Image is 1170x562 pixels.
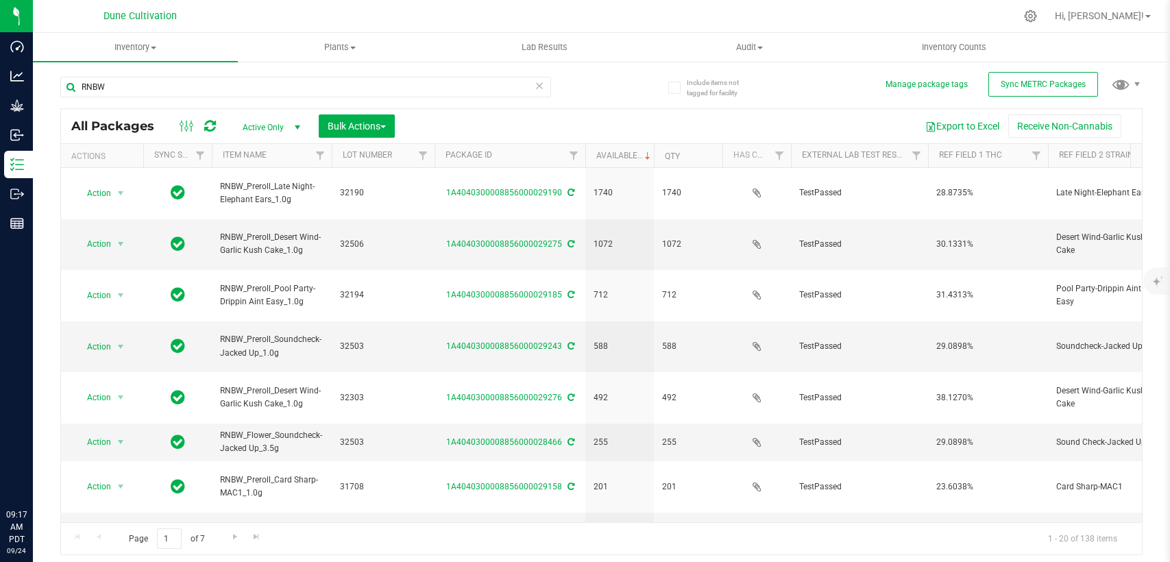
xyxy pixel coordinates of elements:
[112,337,130,356] span: select
[171,183,185,202] span: In Sync
[768,144,791,167] a: Filter
[565,239,574,249] span: Sync from Compliance System
[33,41,238,53] span: Inventory
[10,217,24,230] inline-svg: Reports
[851,33,1056,62] a: Inventory Counts
[662,480,714,493] span: 201
[220,231,324,257] span: RNBW_Preroll_Desert Wind-Garlic Kush Cake_1.0g
[662,238,714,251] span: 1072
[563,144,585,167] a: Filter
[340,340,426,353] span: 32503
[799,480,920,493] span: TestPassed
[446,150,492,160] a: Package ID
[71,151,138,161] div: Actions
[1059,150,1159,160] a: Ref Field 2 Strain Name
[112,388,130,407] span: select
[446,393,562,402] a: 1A4040300008856000029276
[112,432,130,452] span: select
[171,337,185,356] span: In Sync
[565,437,574,447] span: Sync from Compliance System
[936,391,1040,404] span: 38.1270%
[6,509,27,546] p: 09:17 AM PDT
[223,150,267,160] a: Item Name
[535,77,544,95] span: Clear
[1008,114,1121,138] button: Receive Non-Cannabis
[936,480,1040,493] span: 23.6038%
[1001,80,1086,89] span: Sync METRC Packages
[10,158,24,171] inline-svg: Inventory
[936,186,1040,199] span: 28.8735%
[71,119,168,134] span: All Packages
[171,285,185,304] span: In Sync
[648,41,851,53] span: Audit
[75,477,112,496] span: Action
[662,436,714,449] span: 255
[10,187,24,201] inline-svg: Outbound
[220,474,324,500] span: RNBW_Preroll_Card Sharp-MAC1_1.0g
[802,150,910,160] a: External Lab Test Result
[565,188,574,197] span: Sync from Compliance System
[225,528,245,547] a: Go to the next page
[112,234,130,254] span: select
[662,186,714,199] span: 1740
[171,432,185,452] span: In Sync
[171,234,185,254] span: In Sync
[220,282,324,308] span: RNBW_Preroll_Pool Party-Drippin Aint Easy_1.0g
[939,150,1002,160] a: Ref Field 1 THC
[916,114,1008,138] button: Export to Excel
[886,79,968,90] button: Manage package tags
[309,144,332,167] a: Filter
[112,184,130,203] span: select
[340,391,426,404] span: 32303
[936,340,1040,353] span: 29.0898%
[319,114,395,138] button: Bulk Actions
[6,546,27,556] p: 09/24
[340,238,426,251] span: 32506
[799,289,920,302] span: TestPassed
[340,436,426,449] span: 32503
[647,33,852,62] a: Audit
[340,186,426,199] span: 32190
[154,150,207,160] a: Sync Status
[1056,282,1160,308] span: Pool Party-Drippin Aint Easy
[10,128,24,142] inline-svg: Inbound
[446,341,562,351] a: 1A4040300008856000029243
[1056,384,1160,411] span: Desert Wind-Garlic Kush Cake
[446,188,562,197] a: 1A4040300008856000029190
[75,184,112,203] span: Action
[60,77,551,97] input: Search Package ID, Item Name, SKU, Lot or Part Number...
[75,286,112,305] span: Action
[936,289,1040,302] span: 31.4313%
[596,151,653,160] a: Available
[171,388,185,407] span: In Sync
[220,429,324,455] span: RNBW_Flower_Soundcheck-Jacked Up_3.5g
[220,180,324,206] span: RNBW_Preroll_Late Night-Elephant Ears_1.0g
[1056,480,1160,493] span: Card Sharp-MAC1
[799,238,920,251] span: TestPassed
[594,391,646,404] span: 492
[594,238,646,251] span: 1072
[799,186,920,199] span: TestPassed
[594,340,646,353] span: 588
[103,10,177,22] span: Dune Cultivation
[662,289,714,302] span: 712
[1056,186,1160,199] span: Late Night-Elephant Ears
[112,286,130,305] span: select
[905,144,928,167] a: Filter
[665,151,680,161] a: Qty
[1037,528,1128,549] span: 1 - 20 of 138 items
[238,33,443,62] a: Plants
[565,341,574,351] span: Sync from Compliance System
[903,41,1005,53] span: Inventory Counts
[75,388,112,407] span: Action
[936,436,1040,449] span: 29.0898%
[1056,340,1160,353] span: Soundcheck-Jacked Up
[10,69,24,83] inline-svg: Analytics
[14,452,55,493] iframe: Resource center
[565,393,574,402] span: Sync from Compliance System
[565,290,574,300] span: Sync from Compliance System
[799,436,920,449] span: TestPassed
[75,432,112,452] span: Action
[157,528,182,550] input: 1
[247,528,267,547] a: Go to the last page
